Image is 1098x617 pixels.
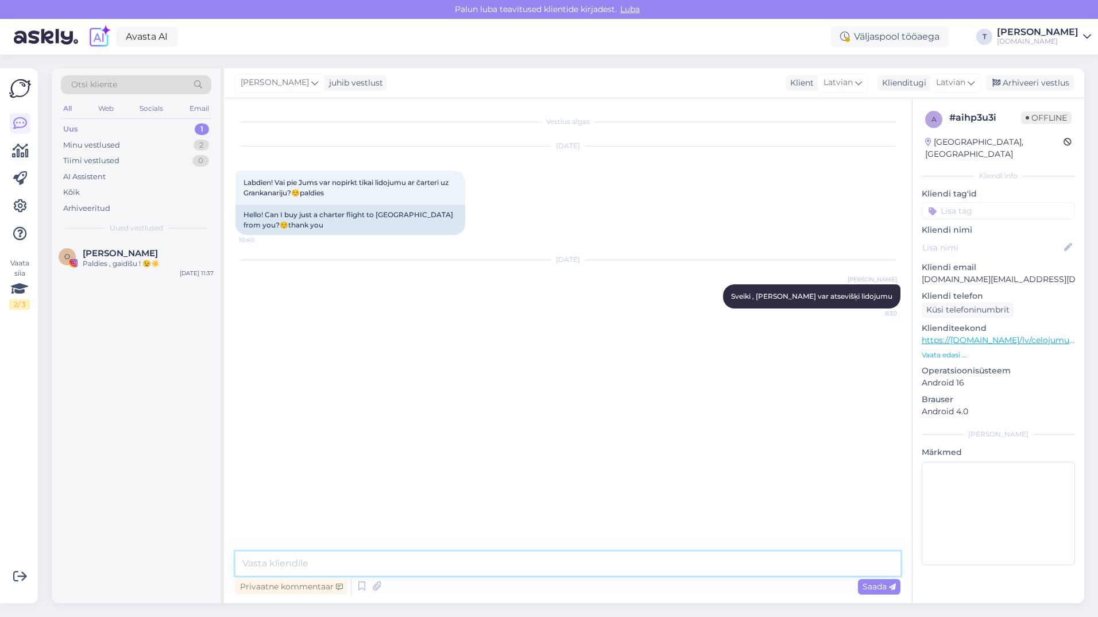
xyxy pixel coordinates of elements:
div: [PERSON_NAME] [922,429,1075,439]
div: 2 / 3 [9,299,30,310]
p: [DOMAIN_NAME][EMAIL_ADDRESS][DOMAIN_NAME] [922,273,1075,286]
img: explore-ai [87,25,111,49]
span: Saada [863,581,896,592]
p: Kliendi nimi [922,224,1075,236]
span: 10:40 [239,236,282,244]
span: Otsi kliente [71,79,117,91]
div: Väljaspool tööaega [831,26,949,47]
div: Küsi telefoninumbrit [922,302,1014,318]
div: Paldies , gaidīšu ! 😉☀️ [83,259,214,269]
span: Luba [617,4,643,14]
span: Uued vestlused [110,223,163,233]
p: Operatsioonisüsteem [922,365,1075,377]
div: Tiimi vestlused [63,155,119,167]
div: Klient [786,77,814,89]
span: Latvian [936,76,965,89]
div: [GEOGRAPHIC_DATA], [GEOGRAPHIC_DATA] [925,136,1064,160]
div: Uus [63,124,78,135]
img: Askly Logo [9,78,31,99]
span: Labdien! Vai pie Jums var nopirkt tikai lidojumu ar čarteri uz Grankanariju?☺️paldies [243,178,450,197]
span: [PERSON_NAME] [848,275,897,284]
p: Vaata edasi ... [922,350,1075,360]
p: Klienditeekond [922,322,1075,334]
p: Android 4.0 [922,406,1075,418]
span: O [64,252,70,261]
input: Lisa tag [922,202,1075,219]
p: Kliendi telefon [922,290,1075,302]
div: # aihp3u3i [949,111,1021,125]
span: Latvian [823,76,853,89]
span: Olya Rogova [83,248,158,259]
div: Vestlus algas [235,117,900,127]
div: Vaata siia [9,258,30,310]
div: Arhiveeritud [63,203,110,214]
div: [DATE] [235,254,900,265]
div: juhib vestlust [324,77,383,89]
div: All [61,101,74,116]
div: Web [96,101,116,116]
span: a [931,115,937,124]
a: [PERSON_NAME][DOMAIN_NAME] [997,28,1091,46]
div: [PERSON_NAME] [997,28,1078,37]
p: Kliendi tag'id [922,188,1075,200]
span: 8:30 [854,309,897,318]
div: Minu vestlused [63,140,120,151]
span: [PERSON_NAME] [241,76,309,89]
div: Kliendi info [922,171,1075,181]
div: Privaatne kommentaar [235,579,347,595]
a: Avasta AI [116,27,177,47]
div: Arhiveeri vestlus [985,75,1074,91]
div: Klienditugi [877,77,926,89]
div: 2 [194,140,209,151]
div: Socials [137,101,165,116]
p: Android 16 [922,377,1075,389]
div: Kõik [63,187,80,198]
div: 1 [195,124,209,135]
p: Kliendi email [922,261,1075,273]
span: Offline [1021,111,1072,124]
input: Lisa nimi [922,241,1062,254]
div: [DATE] [235,141,900,151]
div: T [976,29,992,45]
div: [DATE] 11:37 [180,269,214,277]
div: Hello! Can I buy just a charter flight to [GEOGRAPHIC_DATA] from you?☺️thank you [235,205,465,235]
div: AI Assistent [63,171,106,183]
div: 0 [192,155,209,167]
div: [DOMAIN_NAME] [997,37,1078,46]
span: Sveiki , [PERSON_NAME] var atsevišķi lidojumu [731,292,892,300]
p: Brauser [922,394,1075,406]
p: Märkmed [922,446,1075,458]
div: Email [187,101,211,116]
